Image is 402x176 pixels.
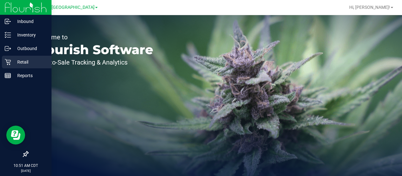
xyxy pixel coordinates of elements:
p: 10:51 AM CDT [3,163,49,168]
span: Hi, [PERSON_NAME]! [349,5,390,10]
inline-svg: Inventory [5,32,11,38]
p: Seed-to-Sale Tracking & Analytics [34,59,153,65]
p: Flourish Software [34,43,153,56]
inline-svg: Inbound [5,18,11,25]
inline-svg: Outbound [5,45,11,52]
inline-svg: Reports [5,72,11,79]
iframe: Resource center [6,126,25,145]
p: Inventory [11,31,49,39]
p: [DATE] [3,168,49,173]
span: TX Austin [GEOGRAPHIC_DATA] [30,5,95,10]
p: Retail [11,58,49,66]
p: Outbound [11,45,49,52]
p: Inbound [11,18,49,25]
p: Welcome to [34,34,153,40]
inline-svg: Retail [5,59,11,65]
p: Reports [11,72,49,79]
